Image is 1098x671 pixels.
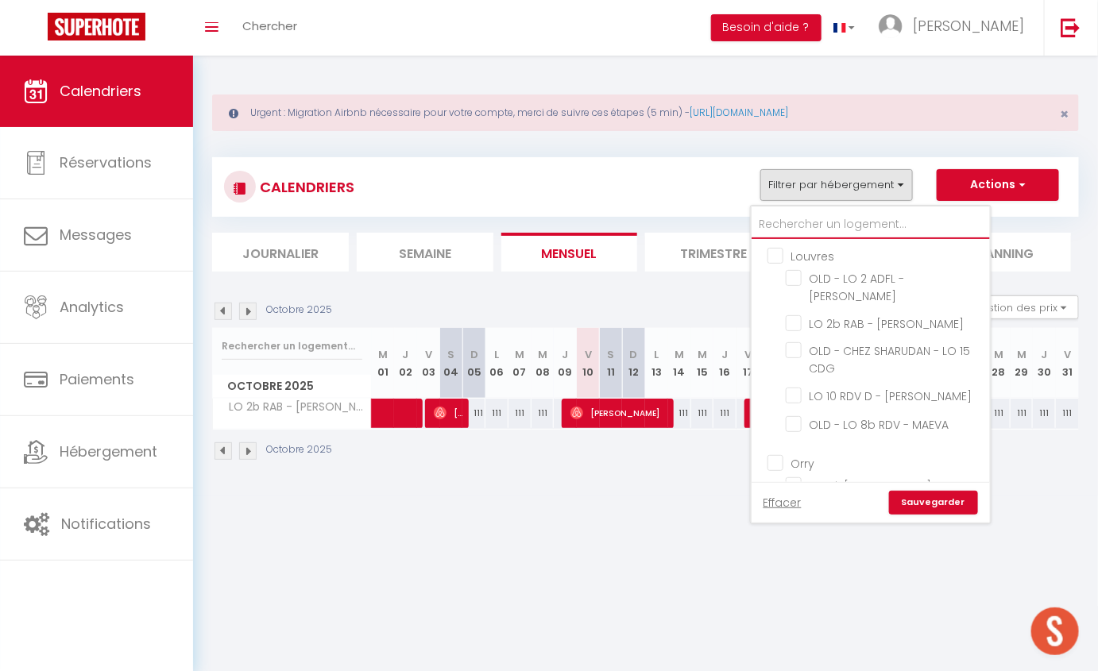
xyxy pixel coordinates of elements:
[585,347,592,362] abbr: V
[357,233,493,272] li: Semaine
[440,328,463,399] th: 04
[577,328,600,399] th: 10
[810,417,949,433] span: OLD - LO 8b RDV - MAEVA
[675,347,684,362] abbr: M
[48,13,145,40] img: Super Booking
[764,494,802,511] a: Effacer
[988,328,1011,399] th: 28
[485,399,508,428] div: 111
[448,347,455,362] abbr: S
[1017,347,1026,362] abbr: M
[737,328,760,399] th: 17
[266,442,332,457] p: Octobre 2025
[934,233,1071,272] li: Planning
[668,399,691,428] div: 111
[622,328,645,399] th: 12
[570,398,671,428] span: [PERSON_NAME]
[60,152,152,172] span: Réservations
[60,81,141,101] span: Calendriers
[403,347,409,362] abbr: J
[538,347,547,362] abbr: M
[994,347,1003,362] abbr: M
[434,398,465,428] span: [PERSON_NAME]
[722,347,729,362] abbr: J
[760,169,913,201] button: Filtrer par hébergement
[508,328,532,399] th: 07
[668,328,691,399] th: 14
[60,442,157,461] span: Hébergement
[913,16,1024,36] span: [PERSON_NAME]
[889,491,978,515] a: Sauvegarder
[60,297,124,317] span: Analytics
[645,233,782,272] li: Trimestre
[494,347,499,362] abbr: L
[1031,607,1079,655] div: Ouvrir le chat
[810,271,905,304] span: OLD - LO 2 ADFL - [PERSON_NAME]
[961,295,1079,319] button: Gestion des prix
[1011,399,1034,428] div: 111
[61,514,151,534] span: Notifications
[485,328,508,399] th: 06
[690,106,788,119] a: [URL][DOMAIN_NAME]
[1033,399,1056,428] div: 111
[378,347,388,362] abbr: M
[425,347,432,362] abbr: V
[60,225,132,245] span: Messages
[630,347,638,362] abbr: D
[1064,347,1071,362] abbr: V
[554,328,577,399] th: 09
[462,328,485,399] th: 05
[508,399,532,428] div: 111
[515,347,524,362] abbr: M
[470,347,478,362] abbr: D
[654,347,659,362] abbr: L
[266,303,332,318] p: Octobre 2025
[215,399,374,416] span: LO 2b RAB - [PERSON_NAME]
[600,328,623,399] th: 11
[810,343,971,376] span: OLD - CHEZ SHARUDAN - LO 15 CDG
[372,328,395,399] th: 01
[879,14,903,38] img: ...
[744,347,752,362] abbr: V
[213,375,371,398] span: Octobre 2025
[752,210,990,239] input: Rechercher un logement...
[60,369,134,389] span: Paiements
[1011,328,1034,399] th: 29
[1056,328,1079,399] th: 31
[417,328,440,399] th: 03
[222,332,362,361] input: Rechercher un logement...
[462,399,485,428] div: 111
[711,14,822,41] button: Besoin d'aide ?
[645,328,668,399] th: 13
[212,94,1079,131] div: Urgent : Migration Airbnb nécessaire pour votre compte, merci de suivre ces étapes (5 min) -
[1060,107,1069,121] button: Close
[750,205,992,524] div: Filtrer par hébergement
[242,17,297,34] span: Chercher
[501,233,638,272] li: Mensuel
[532,328,555,399] th: 08
[212,233,349,272] li: Journalier
[791,456,815,472] span: Orry
[608,347,615,362] abbr: S
[713,399,737,428] div: 111
[1033,328,1056,399] th: 30
[1060,104,1069,124] span: ×
[713,328,737,399] th: 16
[563,347,569,362] abbr: J
[1042,347,1048,362] abbr: J
[256,169,354,205] h3: CALENDRIERS
[988,399,1011,428] div: 111
[1056,399,1079,428] div: 111
[532,399,555,428] div: 111
[691,328,714,399] th: 15
[691,399,714,428] div: 111
[937,169,1059,201] button: Actions
[698,347,707,362] abbr: M
[1061,17,1081,37] img: logout
[394,328,417,399] th: 02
